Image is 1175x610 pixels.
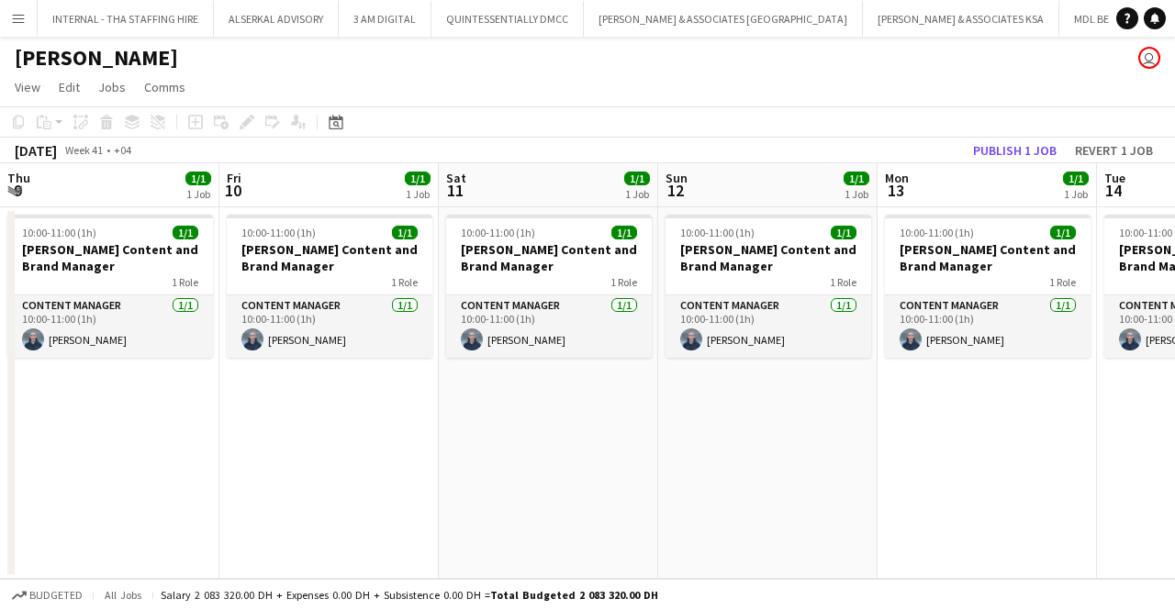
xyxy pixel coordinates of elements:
[7,170,30,186] span: Thu
[114,143,131,157] div: +04
[830,275,856,289] span: 1 Role
[7,75,48,99] a: View
[443,180,466,201] span: 11
[831,226,856,239] span: 1/1
[29,589,83,602] span: Budgeted
[624,172,650,185] span: 1/1
[227,170,241,186] span: Fri
[59,79,80,95] span: Edit
[98,79,126,95] span: Jobs
[1068,139,1160,162] button: Revert 1 job
[446,295,652,358] app-card-role: Content Manager1/110:00-11:00 (1h)[PERSON_NAME]
[666,215,871,358] app-job-card: 10:00-11:00 (1h)1/1[PERSON_NAME] Content and Brand Manager1 RoleContent Manager1/110:00-11:00 (1h...
[7,295,213,358] app-card-role: Content Manager1/110:00-11:00 (1h)[PERSON_NAME]
[392,226,418,239] span: 1/1
[625,187,649,201] div: 1 Job
[666,170,688,186] span: Sun
[845,187,868,201] div: 1 Job
[1059,1,1162,37] button: MDL BEAST LLC
[885,170,909,186] span: Mon
[405,172,431,185] span: 1/1
[663,180,688,201] span: 12
[186,187,210,201] div: 1 Job
[227,295,432,358] app-card-role: Content Manager1/110:00-11:00 (1h)[PERSON_NAME]
[446,170,466,186] span: Sat
[490,588,658,602] span: Total Budgeted 2 083 320.00 DH
[966,139,1064,162] button: Publish 1 job
[5,180,30,201] span: 9
[446,241,652,274] h3: [PERSON_NAME] Content and Brand Manager
[666,295,871,358] app-card-role: Content Manager1/110:00-11:00 (1h)[PERSON_NAME]
[1063,172,1089,185] span: 1/1
[22,226,96,239] span: 10:00-11:00 (1h)
[666,241,871,274] h3: [PERSON_NAME] Content and Brand Manager
[185,172,211,185] span: 1/1
[15,141,57,160] div: [DATE]
[51,75,87,99] a: Edit
[1104,170,1125,186] span: Tue
[101,588,145,602] span: All jobs
[391,275,418,289] span: 1 Role
[214,1,339,37] button: ALSERKAL ADVISORY
[144,79,185,95] span: Comms
[173,226,198,239] span: 1/1
[885,295,1091,358] app-card-role: Content Manager1/110:00-11:00 (1h)[PERSON_NAME]
[885,241,1091,274] h3: [PERSON_NAME] Content and Brand Manager
[227,215,432,358] app-job-card: 10:00-11:00 (1h)1/1[PERSON_NAME] Content and Brand Manager1 RoleContent Manager1/110:00-11:00 (1h...
[15,79,40,95] span: View
[224,180,241,201] span: 10
[1049,275,1076,289] span: 1 Role
[61,143,106,157] span: Week 41
[9,585,85,605] button: Budgeted
[241,226,316,239] span: 10:00-11:00 (1h)
[584,1,863,37] button: [PERSON_NAME] & ASSOCIATES [GEOGRAPHIC_DATA]
[91,75,133,99] a: Jobs
[446,215,652,358] app-job-card: 10:00-11:00 (1h)1/1[PERSON_NAME] Content and Brand Manager1 RoleContent Manager1/110:00-11:00 (1h...
[611,226,637,239] span: 1/1
[882,180,909,201] span: 13
[461,226,535,239] span: 10:00-11:00 (1h)
[406,187,430,201] div: 1 Job
[172,275,198,289] span: 1 Role
[1050,226,1076,239] span: 1/1
[38,1,214,37] button: INTERNAL - THA STAFFING HIRE
[227,241,432,274] h3: [PERSON_NAME] Content and Brand Manager
[680,226,755,239] span: 10:00-11:00 (1h)
[1102,180,1125,201] span: 14
[900,226,974,239] span: 10:00-11:00 (1h)
[137,75,193,99] a: Comms
[7,215,213,358] app-job-card: 10:00-11:00 (1h)1/1[PERSON_NAME] Content and Brand Manager1 RoleContent Manager1/110:00-11:00 (1h...
[610,275,637,289] span: 1 Role
[1138,47,1160,69] app-user-avatar: Nickola Dsouza
[885,215,1091,358] app-job-card: 10:00-11:00 (1h)1/1[PERSON_NAME] Content and Brand Manager1 RoleContent Manager1/110:00-11:00 (1h...
[339,1,431,37] button: 3 AM DIGITAL
[1064,187,1088,201] div: 1 Job
[431,1,584,37] button: QUINTESSENTIALLY DMCC
[15,44,178,72] h1: [PERSON_NAME]
[161,588,658,602] div: Salary 2 083 320.00 DH + Expenses 0.00 DH + Subsistence 0.00 DH =
[844,172,869,185] span: 1/1
[863,1,1059,37] button: [PERSON_NAME] & ASSOCIATES KSA
[7,241,213,274] h3: [PERSON_NAME] Content and Brand Manager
